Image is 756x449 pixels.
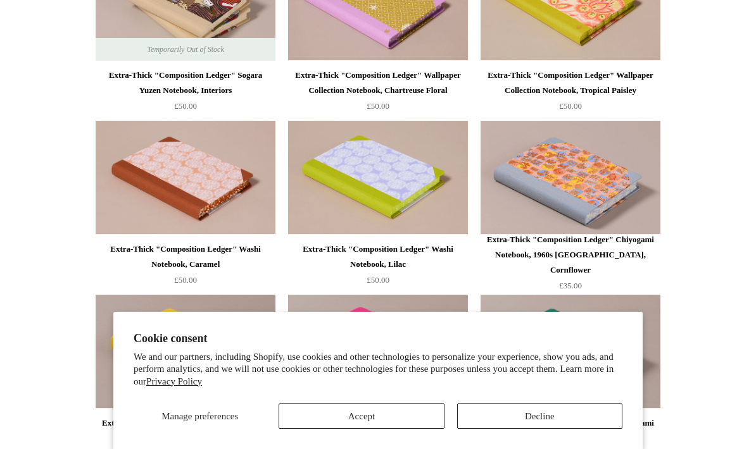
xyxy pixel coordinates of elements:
[288,68,468,120] a: Extra-Thick "Composition Ledger" Wallpaper Collection Notebook, Chartreuse Floral £50.00
[481,295,660,409] a: Extra-Thick "Composition Ledger" Chiyogami Notebook, Green Tartan Extra-Thick "Composition Ledger...
[96,295,275,409] a: Extra-Thick "Composition Ledger" Chiyogami Notebook, Yellow Tartan Extra-Thick "Composition Ledge...
[146,376,202,386] a: Privacy Policy
[96,121,275,235] img: Extra-Thick "Composition Ledger" Washi Notebook, Caramel
[484,232,657,278] div: Extra-Thick "Composition Ledger" Chiyogami Notebook, 1960s [GEOGRAPHIC_DATA], Cornflower
[99,68,272,98] div: Extra-Thick "Composition Ledger" Sogara Yuzen Notebook, Interiors
[96,242,275,293] a: Extra-Thick "Composition Ledger" Washi Notebook, Caramel £50.00
[134,38,236,61] span: Temporarily Out of Stock
[134,351,622,388] p: We and our partners, including Shopify, use cookies and other technologies to personalize your ex...
[288,295,468,409] img: Extra-Thick "Composition Ledger" Chiyogami Notebook, Mid-Century Floral
[291,242,465,272] div: Extra-Thick "Composition Ledger" Washi Notebook, Lilac
[481,232,660,293] a: Extra-Thick "Composition Ledger" Chiyogami Notebook, 1960s [GEOGRAPHIC_DATA], Cornflower £35.00
[288,121,468,235] a: Extra-Thick "Composition Ledger" Washi Notebook, Lilac Extra-Thick "Composition Ledger" Washi Not...
[96,121,275,235] a: Extra-Thick "Composition Ledger" Washi Notebook, Caramel Extra-Thick "Composition Ledger" Washi N...
[288,242,468,293] a: Extra-Thick "Composition Ledger" Washi Notebook, Lilac £50.00
[279,403,444,429] button: Accept
[161,411,238,421] span: Manage preferences
[99,415,272,446] div: Extra-Thick "Composition Ledger" Chiyogami Notebook, Yellow Tartan
[291,68,465,98] div: Extra-Thick "Composition Ledger" Wallpaper Collection Notebook, Chartreuse Floral
[481,121,660,235] a: Extra-Thick "Composition Ledger" Chiyogami Notebook, 1960s Japan, Cornflower Extra-Thick "Composi...
[96,68,275,120] a: Extra-Thick "Composition Ledger" Sogara Yuzen Notebook, Interiors £50.00
[559,101,582,111] span: £50.00
[481,68,660,120] a: Extra-Thick "Composition Ledger" Wallpaper Collection Notebook, Tropical Paisley £50.00
[288,121,468,235] img: Extra-Thick "Composition Ledger" Washi Notebook, Lilac
[484,68,657,98] div: Extra-Thick "Composition Ledger" Wallpaper Collection Notebook, Tropical Paisley
[367,275,389,285] span: £50.00
[481,121,660,235] img: Extra-Thick "Composition Ledger" Chiyogami Notebook, 1960s Japan, Cornflower
[288,295,468,409] a: Extra-Thick "Composition Ledger" Chiyogami Notebook, Mid-Century Floral Extra-Thick "Composition ...
[367,101,389,111] span: £50.00
[481,295,660,409] img: Extra-Thick "Composition Ledger" Chiyogami Notebook, Green Tartan
[457,403,622,429] button: Decline
[174,101,197,111] span: £50.00
[96,295,275,409] img: Extra-Thick "Composition Ledger" Chiyogami Notebook, Yellow Tartan
[134,332,622,345] h2: Cookie consent
[559,281,582,290] span: £35.00
[174,275,197,285] span: £50.00
[134,403,266,429] button: Manage preferences
[99,242,272,272] div: Extra-Thick "Composition Ledger" Washi Notebook, Caramel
